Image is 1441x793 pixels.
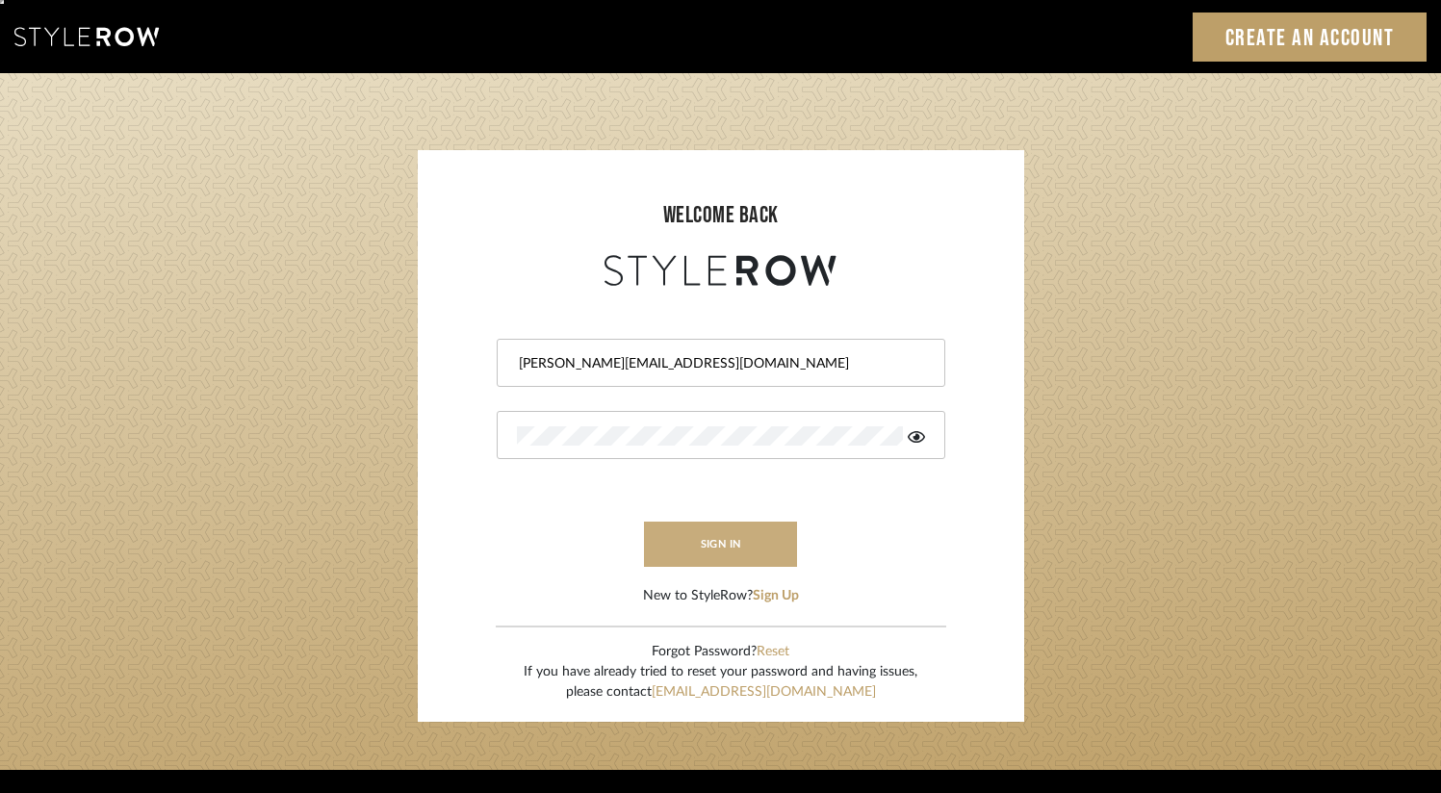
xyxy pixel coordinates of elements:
a: Create an Account [1193,13,1428,62]
div: Forgot Password? [524,642,917,662]
button: Sign Up [753,586,799,606]
div: If you have already tried to reset your password and having issues, please contact [524,662,917,703]
div: welcome back [437,198,1005,233]
div: New to StyleRow? [643,586,799,606]
button: sign in [644,522,798,567]
button: Reset [757,642,789,662]
a: [EMAIL_ADDRESS][DOMAIN_NAME] [652,685,876,699]
input: Email Address [517,354,920,373]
